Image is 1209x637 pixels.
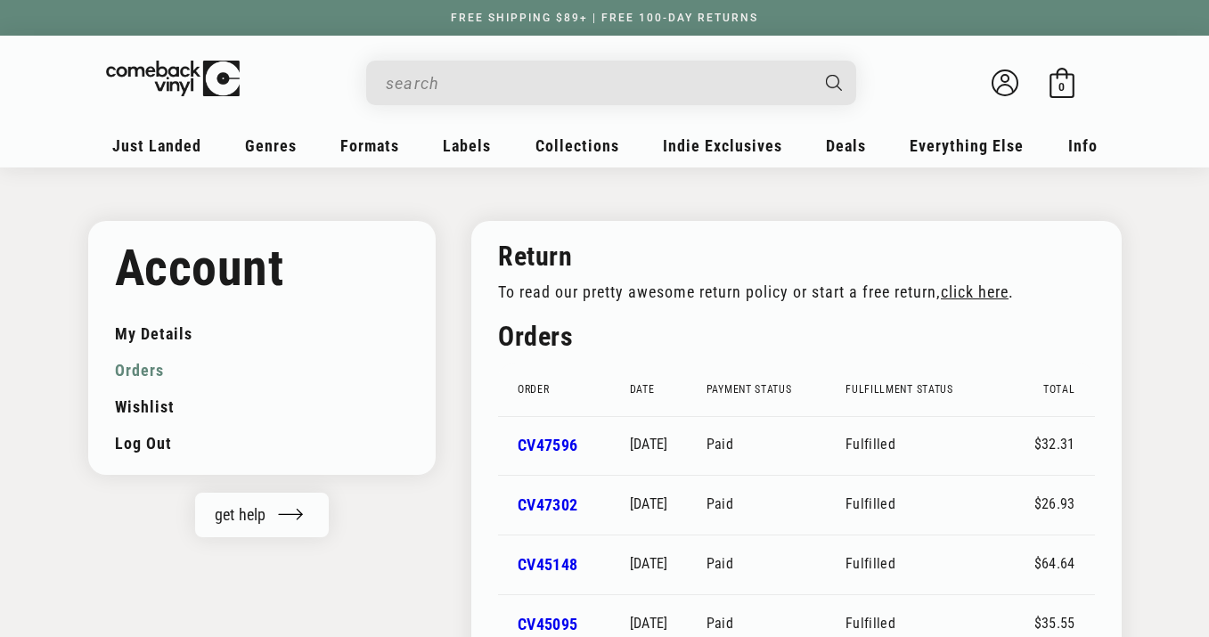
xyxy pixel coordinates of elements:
[630,555,668,572] time: [DATE]
[1014,416,1094,476] td: $32.31
[845,535,1014,594] td: Fulfilled
[1014,535,1094,594] td: $64.64
[115,425,410,461] a: Log out
[115,352,410,388] a: Orders
[630,436,668,453] time: [DATE]
[115,315,410,352] a: My Details
[630,495,668,512] time: [DATE]
[498,282,1066,301] p: To read our pretty awesome return policy or start a free return, .
[340,136,399,155] span: Formats
[910,136,1024,155] span: Everything Else
[663,136,782,155] span: Indie Exclusives
[112,136,201,155] span: Just Landed
[826,136,866,155] span: Deals
[518,615,577,633] a: Order number CV45095
[845,475,1014,535] td: Fulfilled
[1014,363,1094,416] th: Total
[195,493,329,537] button: get help
[498,319,1094,354] h2: Orders
[115,239,410,298] h1: Account
[443,136,491,155] span: Labels
[707,363,845,416] th: Payment status
[707,475,845,535] td: Paid
[498,239,1066,274] h2: Return
[845,416,1014,476] td: Fulfilled
[433,12,776,24] a: FREE SHIPPING $89+ | FREE 100-DAY RETURNS
[1014,475,1094,535] td: $26.93
[845,363,1014,416] th: Fulfillment status
[1068,136,1098,155] span: Info
[1058,80,1065,94] span: 0
[245,136,297,155] span: Genres
[366,61,856,105] div: Search
[630,615,668,632] time: [DATE]
[941,283,1009,301] a: click here
[630,363,707,416] th: Date
[707,416,845,476] td: Paid
[518,555,577,574] a: Order number CV45148
[518,495,577,514] a: Order number CV47302
[707,535,845,594] td: Paid
[535,136,619,155] span: Collections
[498,363,630,416] th: Order
[518,436,577,454] a: Order number CV47596
[386,65,808,102] input: search
[115,388,410,425] a: Wishlist
[810,61,858,105] button: Search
